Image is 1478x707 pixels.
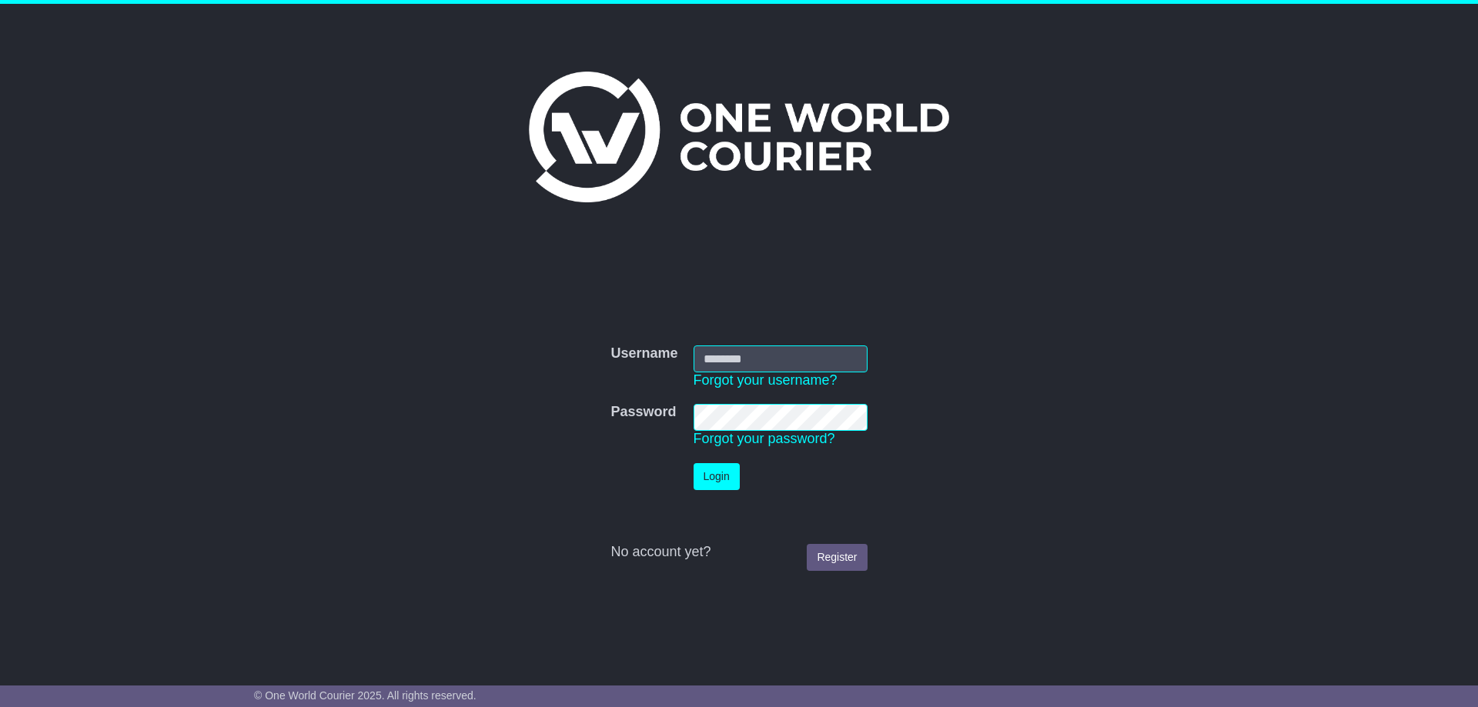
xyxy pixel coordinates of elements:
label: Username [610,345,677,362]
button: Login [694,463,740,490]
a: Register [807,544,867,571]
div: No account yet? [610,544,867,561]
span: © One World Courier 2025. All rights reserved. [254,689,477,702]
label: Password [610,404,676,421]
a: Forgot your password? [694,431,835,446]
img: One World [529,72,949,202]
a: Forgot your username? [694,372,838,388]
